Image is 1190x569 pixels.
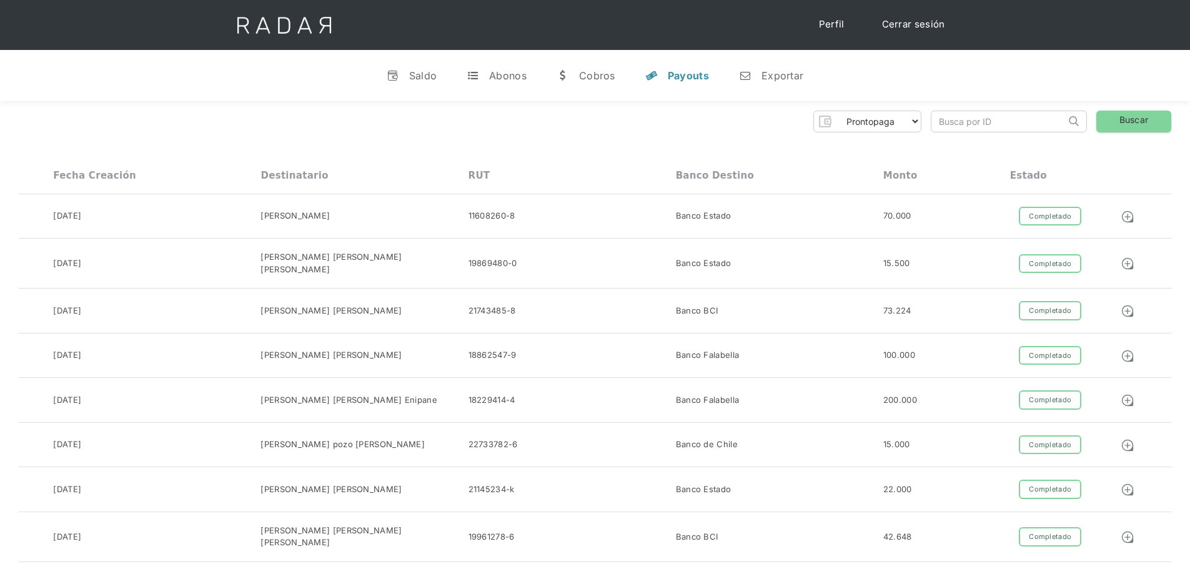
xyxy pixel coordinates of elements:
[53,394,81,407] div: [DATE]
[469,438,518,451] div: 22733782-6
[53,170,136,181] div: Fecha creación
[53,349,81,362] div: [DATE]
[469,257,517,270] div: 19869480-0
[1121,483,1134,497] img: Detalle
[883,483,912,496] div: 22.000
[260,483,402,496] div: [PERSON_NAME] [PERSON_NAME]
[1019,346,1081,365] div: Completado
[557,69,569,82] div: w
[870,12,958,37] a: Cerrar sesión
[1121,349,1134,363] img: Detalle
[883,257,910,270] div: 15.500
[645,69,658,82] div: y
[53,531,81,543] div: [DATE]
[489,69,527,82] div: Abonos
[883,210,911,222] div: 70.000
[469,483,515,496] div: 21145234-k
[469,349,517,362] div: 18862547-9
[676,257,731,270] div: Banco Estado
[260,394,437,407] div: [PERSON_NAME] [PERSON_NAME] Enipane
[676,531,718,543] div: Banco BCI
[467,69,479,82] div: t
[260,210,330,222] div: [PERSON_NAME]
[1121,210,1134,224] img: Detalle
[1121,304,1134,318] img: Detalle
[761,69,803,82] div: Exportar
[676,170,754,181] div: Banco destino
[469,210,515,222] div: 11608260-8
[883,531,912,543] div: 42.648
[1019,301,1081,320] div: Completado
[260,525,468,549] div: [PERSON_NAME] [PERSON_NAME] [PERSON_NAME]
[676,305,718,317] div: Banco BCI
[1019,390,1081,410] div: Completado
[1121,530,1134,544] img: Detalle
[1121,393,1134,407] img: Detalle
[1019,435,1081,455] div: Completado
[883,438,910,451] div: 15.000
[883,170,918,181] div: Monto
[1019,527,1081,547] div: Completado
[739,69,751,82] div: n
[53,438,81,451] div: [DATE]
[1121,438,1134,452] img: Detalle
[883,394,917,407] div: 200.000
[469,305,516,317] div: 21743485-8
[813,111,921,132] form: Form
[53,483,81,496] div: [DATE]
[53,257,81,270] div: [DATE]
[1121,257,1134,270] img: Detalle
[260,438,425,451] div: [PERSON_NAME] pozo [PERSON_NAME]
[53,305,81,317] div: [DATE]
[806,12,857,37] a: Perfil
[469,531,515,543] div: 19961278-6
[931,111,1066,132] input: Busca por ID
[469,170,490,181] div: RUT
[676,349,740,362] div: Banco Falabella
[1019,254,1081,274] div: Completado
[260,349,402,362] div: [PERSON_NAME] [PERSON_NAME]
[387,69,399,82] div: v
[1019,207,1081,226] div: Completado
[676,210,731,222] div: Banco Estado
[668,69,709,82] div: Payouts
[1096,111,1171,132] a: Buscar
[469,394,515,407] div: 18229414-4
[409,69,437,82] div: Saldo
[676,394,740,407] div: Banco Falabella
[676,438,738,451] div: Banco de Chile
[883,349,915,362] div: 100.000
[260,170,328,181] div: Destinatario
[883,305,911,317] div: 73.224
[676,483,731,496] div: Banco Estado
[53,210,81,222] div: [DATE]
[579,69,615,82] div: Cobros
[260,305,402,317] div: [PERSON_NAME] [PERSON_NAME]
[1019,480,1081,499] div: Completado
[260,251,468,275] div: [PERSON_NAME] [PERSON_NAME] [PERSON_NAME]
[1010,170,1047,181] div: Estado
